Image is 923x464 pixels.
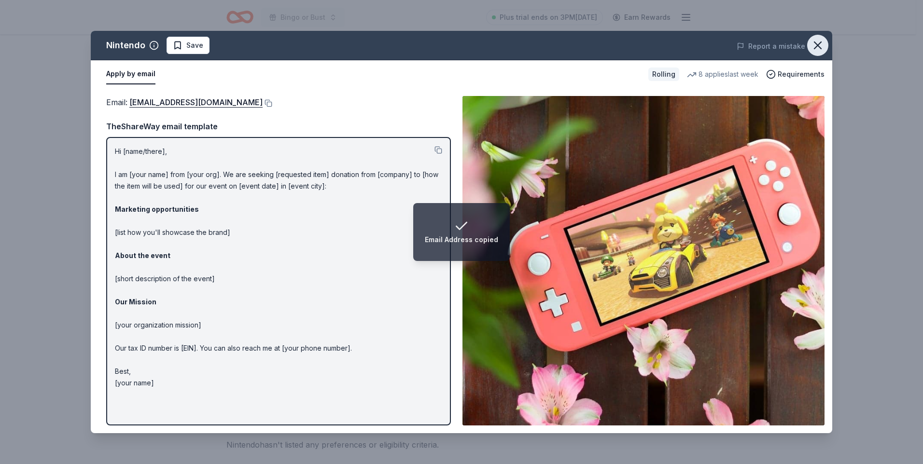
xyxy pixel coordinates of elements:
[115,205,199,213] strong: Marketing opportunities
[778,68,825,80] span: Requirements
[115,251,170,259] strong: About the event
[106,120,451,133] div: TheShareWay email template
[687,68,758,80] div: 8 applies last week
[425,234,498,246] div: Email Address copied
[737,41,805,52] button: Report a mistake
[648,68,679,81] div: Rolling
[766,68,825,80] button: Requirements
[106,64,155,84] button: Apply by email
[115,298,156,306] strong: Our Mission
[115,146,442,389] p: Hi [name/there], I am [your name] from [your org]. We are seeking [requested item] donation from ...
[129,96,263,109] a: [EMAIL_ADDRESS][DOMAIN_NAME]
[106,97,263,107] span: Email :
[462,96,825,425] img: Image for Nintendo
[106,38,145,53] div: Nintendo
[186,40,203,51] span: Save
[167,37,210,54] button: Save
